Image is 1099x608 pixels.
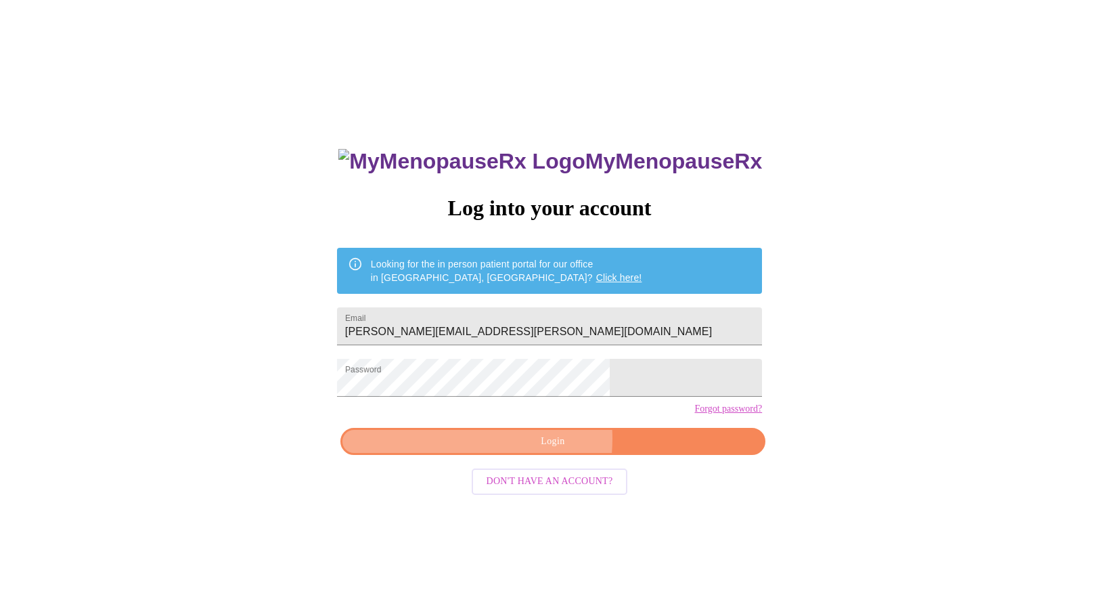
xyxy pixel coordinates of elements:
[596,272,642,283] a: Click here!
[472,469,628,495] button: Don't have an account?
[487,473,613,490] span: Don't have an account?
[356,433,750,450] span: Login
[371,252,642,290] div: Looking for the in person patient portal for our office in [GEOGRAPHIC_DATA], [GEOGRAPHIC_DATA]?
[340,428,765,456] button: Login
[694,404,762,414] a: Forgot password?
[468,475,631,486] a: Don't have an account?
[337,196,762,221] h3: Log into your account
[338,149,762,174] h3: MyMenopauseRx
[338,149,585,174] img: MyMenopauseRx Logo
